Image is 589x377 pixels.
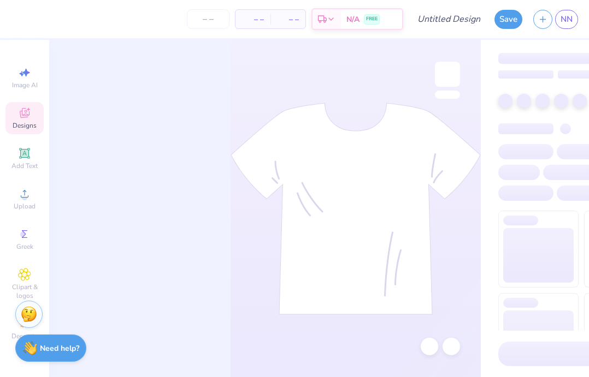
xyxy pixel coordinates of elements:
span: FREE [366,15,378,23]
button: Save [494,10,522,29]
input: – – [187,9,229,29]
span: – – [242,14,264,25]
span: Clipart & logos [5,283,44,300]
img: tee-skeleton.svg [231,103,481,315]
span: Image AI [12,81,38,89]
span: NN [561,13,573,26]
span: Upload [14,202,36,211]
span: N/A [346,14,360,25]
input: Untitled Design [409,8,489,30]
a: NN [555,10,578,29]
span: Greek [16,242,33,251]
span: Add Text [11,161,38,170]
span: – – [277,14,299,25]
span: Designs [13,121,37,130]
strong: Need help? [40,343,79,354]
span: Decorate [11,332,38,340]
